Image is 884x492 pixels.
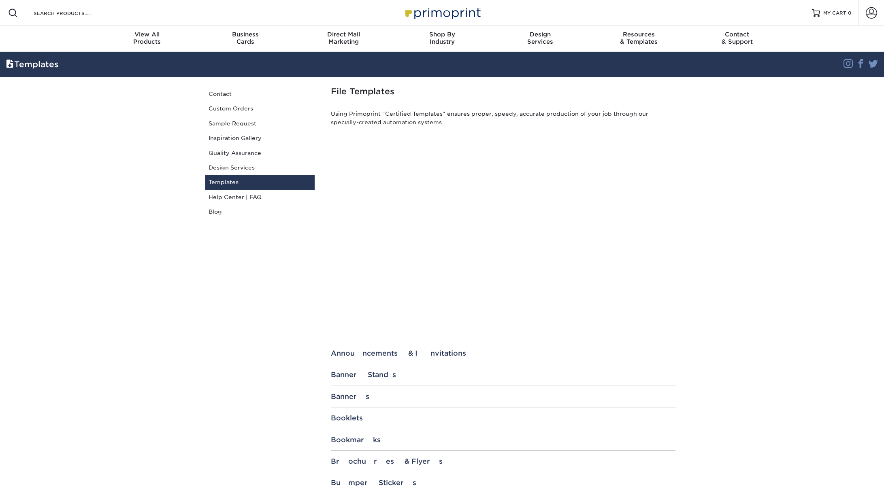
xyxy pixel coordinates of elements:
[205,131,315,145] a: Inspiration Gallery
[331,479,675,487] div: Bumper Stickers
[33,8,112,18] input: SEARCH PRODUCTS.....
[331,110,675,129] p: Using Primoprint "Certified Templates" ensures proper, speedy, accurate production of your job th...
[331,414,675,422] div: Booklets
[331,349,675,357] div: Announcements & Invitations
[205,204,315,219] a: Blog
[205,101,315,116] a: Custom Orders
[688,31,786,38] span: Contact
[98,31,196,45] div: Products
[331,457,675,465] div: Brochures & Flyers
[823,10,846,17] span: MY CART
[205,190,315,204] a: Help Center | FAQ
[331,371,675,379] div: Banner Stands
[98,26,196,52] a: View AllProducts
[294,31,393,45] div: Marketing
[98,31,196,38] span: View All
[294,26,393,52] a: Direct MailMarketing
[491,26,590,52] a: DesignServices
[590,31,688,45] div: & Templates
[205,160,315,175] a: Design Services
[205,146,315,160] a: Quality Assurance
[196,26,294,52] a: BusinessCards
[491,31,590,45] div: Services
[205,87,315,101] a: Contact
[205,175,315,189] a: Templates
[688,26,786,52] a: Contact& Support
[331,87,675,96] h1: File Templates
[848,10,852,16] span: 0
[688,31,786,45] div: & Support
[205,116,315,131] a: Sample Request
[196,31,294,38] span: Business
[491,31,590,38] span: Design
[393,31,491,38] span: Shop By
[196,31,294,45] div: Cards
[590,26,688,52] a: Resources& Templates
[331,392,675,401] div: Banners
[402,4,483,21] img: Primoprint
[393,26,491,52] a: Shop ByIndustry
[331,436,675,444] div: Bookmarks
[294,31,393,38] span: Direct Mail
[590,31,688,38] span: Resources
[393,31,491,45] div: Industry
